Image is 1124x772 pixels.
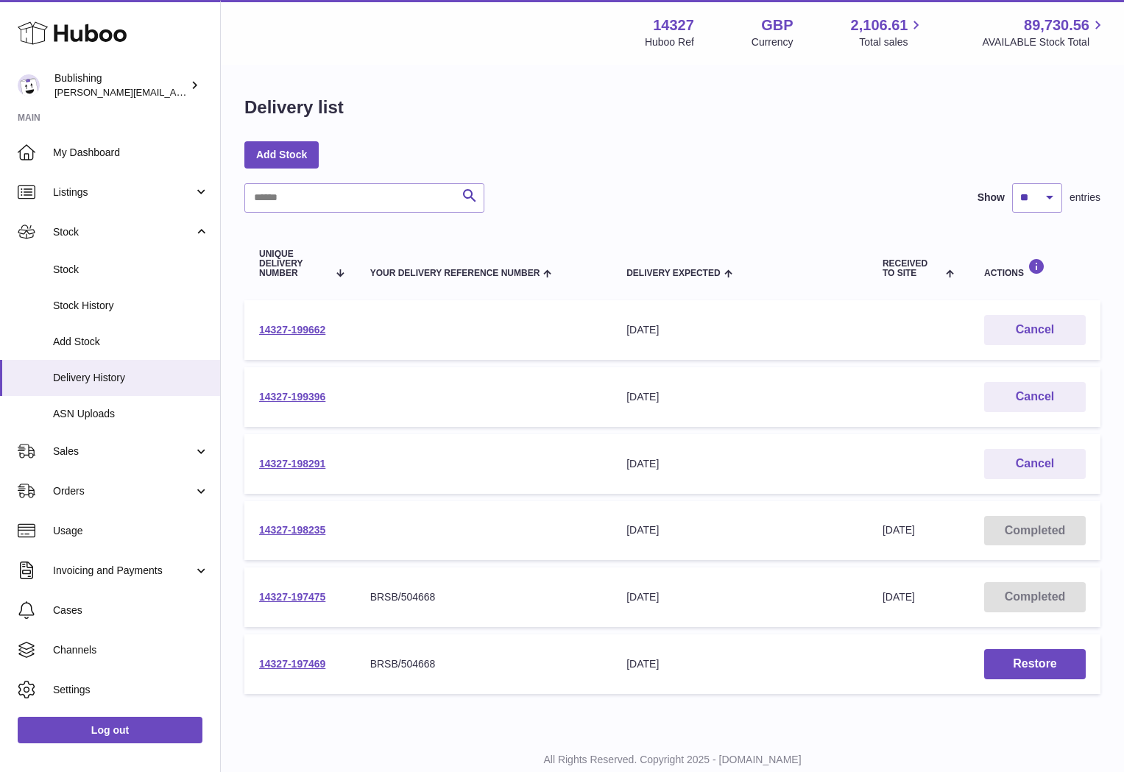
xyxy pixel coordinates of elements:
div: [DATE] [626,590,853,604]
span: Stock History [53,299,209,313]
span: ASN Uploads [53,407,209,421]
a: 89,730.56 AVAILABLE Stock Total [982,15,1106,49]
span: Your Delivery Reference Number [370,269,540,278]
span: 2,106.61 [851,15,908,35]
span: Stock [53,225,194,239]
span: Cases [53,603,209,617]
label: Show [978,191,1005,205]
span: [PERSON_NAME][EMAIL_ADDRESS][DOMAIN_NAME] [54,86,295,98]
span: Add Stock [53,335,209,349]
a: 14327-198291 [259,458,325,470]
div: [DATE] [626,457,853,471]
span: Unique Delivery Number [259,249,328,279]
div: Huboo Ref [645,35,694,49]
button: Cancel [984,382,1086,412]
img: hamza@bublishing.com [18,74,40,96]
a: Add Stock [244,141,319,168]
div: BRSB/504668 [370,657,598,671]
span: Usage [53,524,209,538]
a: 2,106.61 Total sales [851,15,925,49]
span: Invoicing and Payments [53,564,194,578]
span: [DATE] [883,524,915,536]
a: Log out [18,717,202,743]
span: Listings [53,185,194,199]
span: Sales [53,445,194,458]
span: Settings [53,683,209,697]
a: 14327-198235 [259,524,325,536]
div: Actions [984,258,1086,278]
span: My Dashboard [53,146,209,160]
span: Total sales [859,35,925,49]
div: [DATE] [626,390,853,404]
span: Received to Site [883,259,942,278]
button: Cancel [984,449,1086,479]
span: Channels [53,643,209,657]
span: Orders [53,484,194,498]
span: AVAILABLE Stock Total [982,35,1106,49]
div: Currency [752,35,793,49]
div: [DATE] [626,323,853,337]
strong: GBP [761,15,793,35]
div: Bublishing [54,71,187,99]
h1: Delivery list [244,96,344,119]
span: Delivery History [53,371,209,385]
div: [DATE] [626,657,853,671]
span: 89,730.56 [1024,15,1089,35]
a: 14327-199396 [259,391,325,403]
strong: 14327 [653,15,694,35]
a: 14327-197469 [259,658,325,670]
button: Restore [984,649,1086,679]
span: entries [1070,191,1100,205]
span: Stock [53,263,209,277]
a: 14327-197475 [259,591,325,603]
a: 14327-199662 [259,324,325,336]
span: Delivery Expected [626,269,720,278]
button: Cancel [984,315,1086,345]
span: [DATE] [883,591,915,603]
div: [DATE] [626,523,853,537]
div: BRSB/504668 [370,590,598,604]
p: All Rights Reserved. Copyright 2025 - [DOMAIN_NAME] [233,753,1112,767]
